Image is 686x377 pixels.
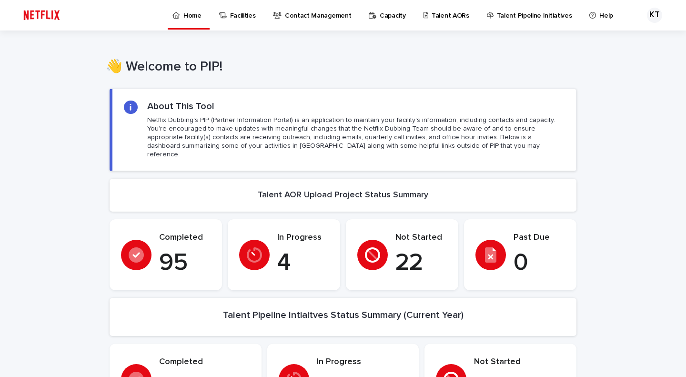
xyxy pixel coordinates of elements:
h2: Talent Pipeline Intiaitves Status Summary (Current Year) [223,309,464,321]
p: Not Started [395,233,447,243]
p: 22 [395,249,447,277]
p: Netflix Dubbing's PIP (Partner Information Portal) is an application to maintain your facility's ... [147,116,565,159]
p: 95 [159,249,211,277]
p: Completed [159,357,250,367]
h2: Talent AOR Upload Project Status Summary [258,190,428,201]
p: Past Due [514,233,565,243]
p: Completed [159,233,211,243]
p: 4 [277,249,329,277]
p: In Progress [317,357,408,367]
p: In Progress [277,233,329,243]
p: 0 [514,249,565,277]
h2: About This Tool [147,101,214,112]
h1: 👋 Welcome to PIP! [106,59,573,75]
div: KT [647,8,662,23]
img: ifQbXi3ZQGMSEF7WDB7W [19,6,64,25]
p: Not Started [474,357,565,367]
